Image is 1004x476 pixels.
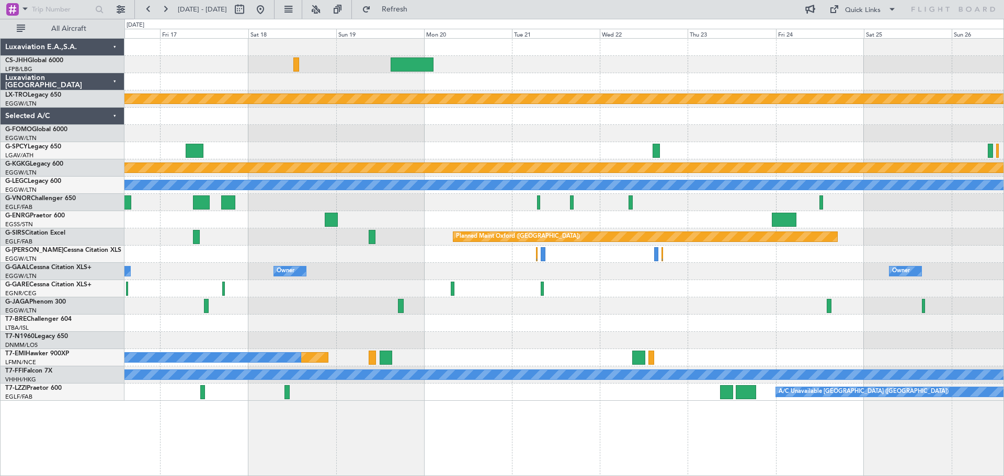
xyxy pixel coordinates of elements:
[5,152,33,159] a: LGAV/ATH
[5,213,65,219] a: G-ENRGPraetor 600
[5,92,28,98] span: LX-TRO
[5,272,37,280] a: EGGW/LTN
[5,220,33,228] a: EGSS/STN
[892,263,910,279] div: Owner
[5,341,38,349] a: DNMM/LOS
[5,161,30,167] span: G-KGKG
[5,282,29,288] span: G-GARE
[5,316,72,322] a: T7-BREChallenger 604
[178,5,227,14] span: [DATE] - [DATE]
[5,134,37,142] a: EGGW/LTN
[5,299,29,305] span: G-JAGA
[688,29,775,38] div: Thu 23
[5,264,92,271] a: G-GAALCessna Citation XLS+
[5,247,121,253] a: G-[PERSON_NAME]Cessna Citation XLS
[277,263,294,279] div: Owner
[5,169,37,177] a: EGGW/LTN
[5,393,32,401] a: EGLF/FAB
[127,21,144,30] div: [DATE]
[160,29,248,38] div: Fri 17
[5,247,63,253] span: G-[PERSON_NAME]
[5,255,37,263] a: EGGW/LTN
[248,29,336,38] div: Sat 18
[357,1,420,18] button: Refresh
[5,195,76,202] a: G-VNORChallenger 650
[5,333,35,340] span: T7-N1960
[5,92,61,98] a: LX-TROLegacy 650
[512,29,600,38] div: Tue 21
[5,333,68,340] a: T7-N1960Legacy 650
[336,29,424,38] div: Sun 19
[5,126,32,133] span: G-FOMO
[776,29,864,38] div: Fri 24
[5,299,66,305] a: G-JAGAPhenom 300
[5,57,28,64] span: CS-JHH
[5,282,92,288] a: G-GARECessna Citation XLS+
[5,203,32,211] a: EGLF/FAB
[5,100,37,108] a: EGGW/LTN
[779,384,949,400] div: A/C Unavailable [GEOGRAPHIC_DATA] ([GEOGRAPHIC_DATA])
[5,385,27,391] span: T7-LZZI
[5,178,61,184] a: G-LEGCLegacy 600
[5,126,67,133] a: G-FOMOGlobal 6000
[5,368,52,374] a: T7-FFIFalcon 7X
[5,385,62,391] a: T7-LZZIPraetor 600
[5,161,63,167] a: G-KGKGLegacy 600
[5,238,32,246] a: EGLF/FAB
[600,29,688,38] div: Wed 22
[5,230,65,236] a: G-SIRSCitation Excel
[5,144,61,150] a: G-SPCYLegacy 650
[5,144,28,150] span: G-SPCY
[5,186,37,194] a: EGGW/LTN
[5,351,26,357] span: T7-EMI
[5,65,32,73] a: LFPB/LBG
[5,376,36,384] a: VHHH/HKG
[5,307,37,315] a: EGGW/LTN
[5,178,28,184] span: G-LEGC
[5,324,29,332] a: LTBA/ISL
[373,6,417,13] span: Refresh
[5,351,69,357] a: T7-EMIHawker 900XP
[424,29,512,38] div: Mon 20
[824,1,902,18] button: Quick Links
[864,29,952,38] div: Sat 25
[27,25,110,32] span: All Aircraft
[32,2,92,17] input: Trip Number
[5,213,30,219] span: G-ENRG
[5,358,36,366] a: LFMN/NCE
[5,368,24,374] span: T7-FFI
[456,229,580,245] div: Planned Maint Oxford ([GEOGRAPHIC_DATA])
[5,57,63,64] a: CS-JHHGlobal 6000
[12,20,113,37] button: All Aircraft
[5,230,25,236] span: G-SIRS
[5,264,29,271] span: G-GAAL
[5,195,31,202] span: G-VNOR
[5,316,27,322] span: T7-BRE
[5,289,37,297] a: EGNR/CEG
[845,5,881,16] div: Quick Links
